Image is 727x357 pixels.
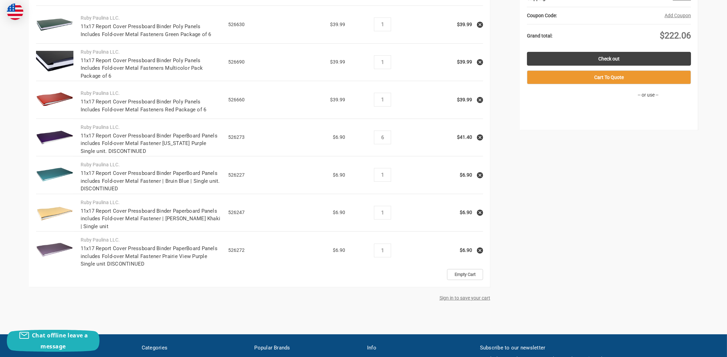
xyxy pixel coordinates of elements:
a: 11x17 Report Cover Pressboard Binder PaperBoard Panels includes Fold-over Metal Fastener | Bruin ... [81,170,220,192]
strong: $6.90 [460,210,472,215]
strong: $6.90 [460,247,472,253]
span: $222.06 [660,31,691,41]
a: 11x17 Report Cover Pressboard Binder Poly Panels Includes Fold-over Metal Fasteners Multicolor Pa... [81,57,203,79]
span: 526272 [228,247,245,253]
span: $39.99 [330,59,345,65]
a: 11x17 Report Cover Pressboard Binder Paperboard Panels includes Fold-over Metal Fastener | [PERSO... [81,208,221,230]
span: $6.90 [333,134,345,140]
p: -- or use -- [605,91,691,99]
img: 11x17 Report Cover Pressboard Binder PaperBoard Panels includes Fold-over Metal Fastener Louisian... [36,119,73,156]
button: Add Coupon [665,12,691,19]
p: Ruby Paulina LLC. [81,14,221,22]
iframe: Google Customer Reviews [670,338,727,357]
p: Ruby Paulina LLC. [81,124,221,131]
p: Ruby Paulina LLC. [81,236,221,244]
span: 526247 [228,210,245,215]
strong: Coupon Code: [527,13,557,18]
strong: $39.99 [457,97,472,102]
strong: $39.99 [457,22,472,27]
a: 11x17 Report Cover Pressboard Binder Poly Panels Includes Fold-over Metal Fasteners Green Package... [81,23,211,37]
button: Cart To Quote [527,70,691,84]
span: $39.99 [330,22,345,27]
a: Check out [527,52,691,66]
span: $6.90 [333,247,345,253]
img: 11x17 Report Cover Pressboard Binder Poly Panels Includes Fold-over Metal Fasteners Red Package of 6 [36,81,73,119]
h5: Popular Brands [254,344,360,352]
span: Chat offline leave a message [32,332,88,350]
strong: $41.40 [457,134,472,140]
img: duty and tax information for United States [7,3,23,20]
a: 11x17 Report Cover Pressboard Binder Poly Panels Includes Fold-over Metal Fasteners Red Package of 6 [81,99,207,113]
p: Ruby Paulina LLC. [81,48,221,56]
img: 11x17 Report Cover Pressboard Binder PaperBoard Panels includes Fold-over Metal Fastener Prairie ... [36,232,73,269]
strong: $39.99 [457,59,472,65]
span: $39.99 [330,97,345,102]
span: 526227 [228,172,245,178]
iframe: PayPal-paypal [622,106,674,120]
button: Chat offline leave a message [7,330,99,352]
strong: Grand total: [527,33,552,38]
img: 11x17 Report Cover Pressboard Binder Paperboard Panels includes Fold-over Metal Fastener | Woffor... [36,194,73,232]
span: $6.90 [333,210,345,215]
img: 11x17 Report Cover Pressboard Binder Poly Panels Includes Fold-over Metal Fasteners Multicolor Pa... [36,51,73,73]
span: 526273 [228,134,245,140]
a: Sign in to save your cart [439,295,490,301]
span: 526630 [228,22,245,27]
strong: $6.90 [460,172,472,178]
p: Ruby Paulina LLC. [81,161,221,168]
img: 11x17 Report Cover Pressboard Binder PaperBoard Panels includes Fold-over Metal Fastener | Bruin ... [36,156,73,194]
span: 526660 [228,97,245,102]
h5: Subscribe to our newsletter [480,344,698,352]
img: 11x17 Report Cover Pressboard Binder Poly Panels Includes Fold-over Metal Fasteners Green Package... [36,6,73,43]
a: Empty Cart [447,269,483,280]
h5: Categories [142,344,247,352]
p: Ruby Paulina LLC. [81,90,221,97]
span: 526690 [228,59,245,65]
a: 11x17 Report Cover Pressboard Binder PaperBoard Panels includes Fold-over Metal Fastener [US_STAT... [81,133,218,154]
p: Ruby Paulina LLC. [81,199,221,206]
h5: Info [367,344,473,352]
span: $6.90 [333,172,345,178]
a: 11x17 Report Cover Pressboard Binder PaperBoard Panels includes Fold-over Metal Fastener Prairie ... [81,245,218,267]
